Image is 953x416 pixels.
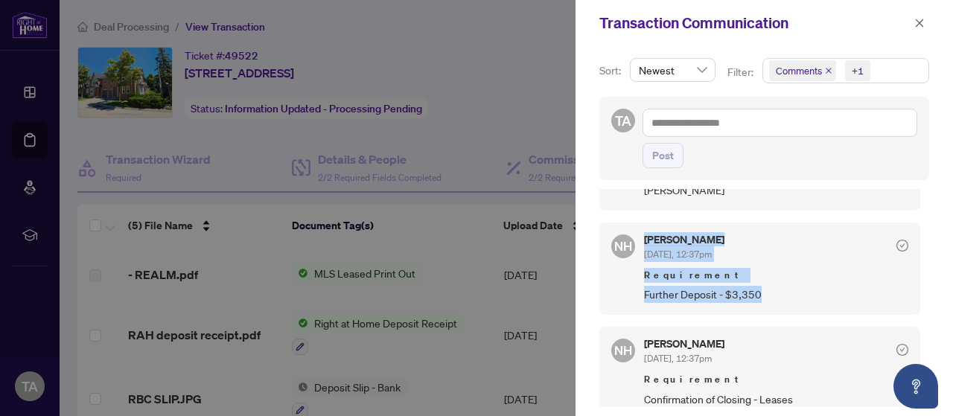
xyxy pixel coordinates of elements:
span: [DATE], 12:37pm [644,249,712,260]
span: check-circle [896,344,908,356]
span: Newest [639,59,707,81]
button: Post [643,143,683,168]
div: Transaction Communication [599,12,910,34]
span: NH [614,237,632,256]
h5: [PERSON_NAME] [644,234,724,245]
span: Requirement [644,372,908,387]
p: Sort: [599,63,624,79]
span: Comments [769,60,836,81]
span: close [914,18,925,28]
span: Comments [776,63,822,78]
button: Open asap [893,364,938,409]
h5: [PERSON_NAME] [644,339,724,349]
div: +1 [852,63,864,78]
span: TA [615,110,631,131]
span: Requirement [644,268,908,283]
span: check-circle [896,240,908,252]
span: close [825,67,832,74]
span: Further Deposit - $3,350 [644,286,908,303]
span: [DATE], 12:37pm [644,353,712,364]
span: NH [614,341,632,360]
span: Confirmation of Closing - Leases [644,391,908,408]
p: Filter: [727,64,756,80]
